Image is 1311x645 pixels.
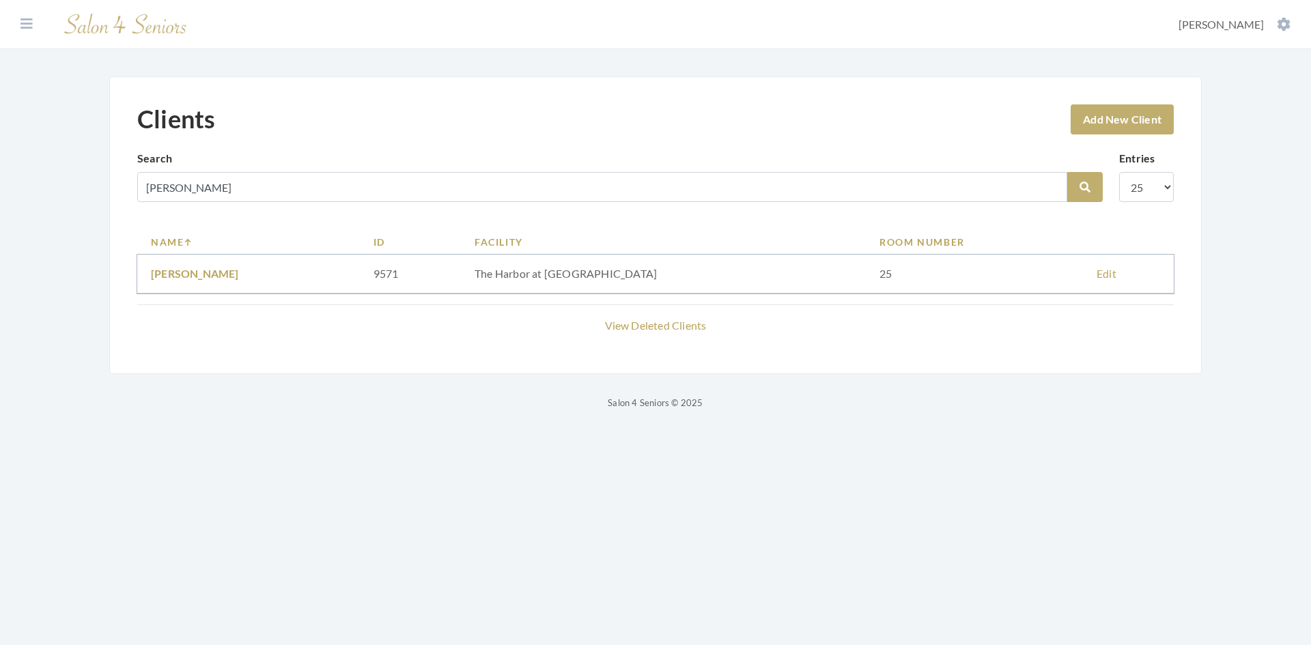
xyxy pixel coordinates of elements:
h1: Clients [137,104,215,134]
td: 9571 [360,255,461,293]
a: Room Number [879,235,1069,249]
a: Add New Client [1071,104,1174,134]
td: 25 [866,255,1083,293]
a: [PERSON_NAME] [151,267,239,280]
label: Search [137,150,172,167]
a: ID [373,235,447,249]
input: Search by name, facility or room number [137,172,1067,202]
a: Facility [475,235,852,249]
td: The Harbor at [GEOGRAPHIC_DATA] [461,255,866,293]
p: Salon 4 Seniors © 2025 [109,395,1202,411]
a: View Deleted Clients [605,319,707,332]
label: Entries [1119,150,1155,167]
img: Salon 4 Seniors [57,8,194,40]
a: Edit [1097,267,1116,280]
button: [PERSON_NAME] [1174,17,1295,32]
a: Name [151,235,346,249]
span: [PERSON_NAME] [1179,18,1264,31]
